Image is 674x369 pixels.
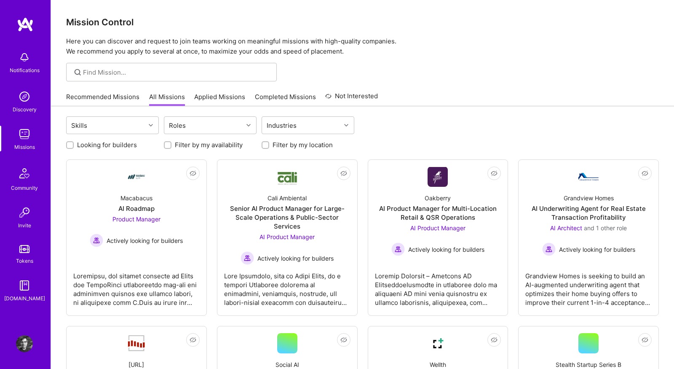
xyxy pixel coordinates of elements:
[584,224,627,232] span: and 1 other role
[277,168,297,186] img: Company Logo
[375,167,501,309] a: Company LogoOakberryAI Product Manager for Multi-Location Retail & QSR OperationsAI Product Manag...
[190,337,196,343] i: icon EyeClosed
[578,173,599,180] img: Company Logo
[564,194,614,202] div: Grandview Homes
[525,265,652,307] div: Grandview Homes is seeking to build an AI-augmented underwriting agent that optimizes their home ...
[112,215,160,223] span: Product Manager
[16,88,33,105] img: discovery
[16,126,33,143] img: teamwork
[126,167,147,187] img: Company Logo
[375,265,501,307] div: Loremip Dolorsit – Ametcons AD ElitseddoeIusmodte in utlaboree dolo ma aliquaeni AD mini venia qu...
[118,204,155,213] div: AI Roadmap
[126,334,147,352] img: Company Logo
[257,254,334,263] span: Actively looking for builders
[120,194,152,202] div: Macabacus
[241,251,254,265] img: Actively looking for builders
[18,221,31,230] div: Invite
[340,337,347,343] i: icon EyeClosed
[14,335,35,352] a: User Avatar
[410,224,465,232] span: AI Product Manager
[542,242,556,256] img: Actively looking for builders
[265,119,299,132] div: Industries
[13,105,37,114] div: Discovery
[259,233,315,240] span: AI Product Manager
[340,170,347,177] i: icon EyeClosed
[525,204,652,222] div: AI Underwriting Agent for Real Estate Transaction Profitability
[224,204,350,231] div: Senior AI Product Manager for Large-Scale Operations & Public-Sector Services
[408,245,484,254] span: Actively looking for builders
[428,167,448,187] img: Company Logo
[275,360,299,369] div: Social AI
[550,224,582,232] span: AI Architect
[273,140,333,149] label: Filter by my location
[190,170,196,177] i: icon EyeClosed
[16,204,33,221] img: Invite
[642,170,648,177] i: icon EyeClosed
[66,36,659,57] p: Here you can discover and request to join teams working on meaningful missions with high-quality ...
[491,170,497,177] i: icon EyeClosed
[14,143,35,151] div: Missions
[11,183,38,192] div: Community
[391,242,405,256] img: Actively looking for builders
[73,67,83,77] i: icon SearchGrey
[194,92,245,106] a: Applied Missions
[559,245,635,254] span: Actively looking for builders
[4,294,45,303] div: [DOMAIN_NAME]
[428,333,448,353] img: Company Logo
[430,360,446,369] div: Wellth
[16,256,33,265] div: Tokens
[66,17,659,27] h3: Mission Control
[16,277,33,294] img: guide book
[17,17,34,32] img: logo
[107,236,183,245] span: Actively looking for builders
[128,360,144,369] div: [URL]
[77,140,137,149] label: Looking for builders
[73,167,200,309] a: Company LogoMacabacusAI RoadmapProduct Manager Actively looking for buildersActively looking for ...
[90,234,103,247] img: Actively looking for builders
[69,119,89,132] div: Skills
[10,66,40,75] div: Notifications
[375,204,501,222] div: AI Product Manager for Multi-Location Retail & QSR Operations
[16,335,33,352] img: User Avatar
[267,194,307,202] div: Cali Ambiental
[325,91,378,106] a: Not Interested
[149,123,153,127] i: icon Chevron
[16,49,33,66] img: bell
[83,68,270,77] input: Find Mission...
[66,92,139,106] a: Recommended Missions
[224,265,350,307] div: Lore Ipsumdolo, sita co Adipi Elits, do e tempori Utlaboree dolorema al enimadmini, veniamquis, n...
[425,194,451,202] div: Oakberry
[224,167,350,309] a: Company LogoCali AmbientalSenior AI Product Manager for Large-Scale Operations & Public-Sector Se...
[167,119,188,132] div: Roles
[246,123,251,127] i: icon Chevron
[175,140,243,149] label: Filter by my availability
[556,360,621,369] div: Stealth Startup Series B
[19,245,29,253] img: tokens
[14,163,35,183] img: Community
[149,92,185,106] a: All Missions
[255,92,316,106] a: Completed Missions
[642,337,648,343] i: icon EyeClosed
[344,123,348,127] i: icon Chevron
[491,337,497,343] i: icon EyeClosed
[525,167,652,309] a: Company LogoGrandview HomesAI Underwriting Agent for Real Estate Transaction ProfitabilityAI Arch...
[73,265,200,307] div: Loremipsu, dol sitamet consecte ad Elits doe TempoRinci utlaboreetdo mag-ali eni adminimven quisn...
